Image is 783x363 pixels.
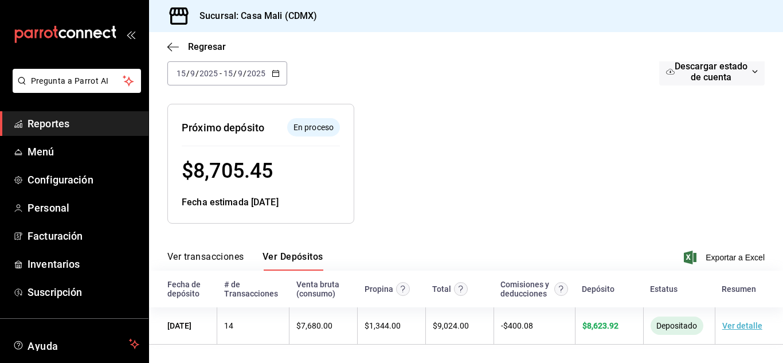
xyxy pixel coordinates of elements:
[167,41,226,52] button: Regresar
[243,69,246,78] span: /
[501,321,533,330] span: - $ 400.08
[287,118,340,136] div: El depósito aún no se ha enviado a tu cuenta bancaria.
[31,75,123,87] span: Pregunta a Parrot AI
[500,280,551,298] div: Comisiones y deducciones
[126,30,135,39] button: open_drawer_menu
[28,144,139,159] span: Menú
[28,228,139,244] span: Facturación
[28,337,124,351] span: Ayuda
[365,321,401,330] span: $ 1,344.00
[28,200,139,216] span: Personal
[233,69,237,78] span: /
[28,172,139,188] span: Configuración
[13,69,141,93] button: Pregunta a Parrot AI
[289,122,338,134] span: En proceso
[195,69,199,78] span: /
[554,282,568,296] svg: Contempla comisión de ventas y propinas, IVA, cancelaciones y devoluciones.
[659,58,765,85] button: Descargar estado de cuenta
[650,284,678,294] div: Estatus
[365,284,393,294] div: Propina
[582,284,614,294] div: Depósito
[220,69,222,78] span: -
[182,120,264,135] div: Próximo depósito
[167,251,323,271] div: navigation tabs
[454,282,468,296] svg: Este monto equivale al total de la venta más otros abonos antes de aplicar comisión e IVA.
[686,251,765,264] button: Exportar a Excel
[217,307,289,345] td: 14
[652,321,702,330] span: Depositado
[190,9,317,23] h3: Sucursal: Casa Mali (CDMX)
[182,196,340,209] div: Fecha estimada [DATE]
[722,284,756,294] div: Resumen
[263,251,323,271] button: Ver Depósitos
[190,69,195,78] input: --
[176,69,186,78] input: --
[224,280,283,298] div: # de Transacciones
[675,61,747,83] span: Descargar estado de cuenta
[8,83,141,95] a: Pregunta a Parrot AI
[186,69,190,78] span: /
[396,282,410,296] svg: Las propinas mostradas excluyen toda configuración de retención.
[433,321,469,330] span: $ 9,024.00
[296,321,332,330] span: $ 7,680.00
[246,69,266,78] input: ----
[582,321,618,330] span: $ 8,623.92
[167,280,210,298] div: Fecha de depósito
[167,251,244,271] button: Ver transacciones
[28,256,139,272] span: Inventarios
[432,284,451,294] div: Total
[28,116,139,131] span: Reportes
[182,159,273,183] span: $ 8,705.45
[149,307,217,345] td: [DATE]
[296,280,351,298] div: Venta bruta (consumo)
[223,69,233,78] input: --
[722,321,762,330] a: Ver detalle
[237,69,243,78] input: --
[188,41,226,52] span: Regresar
[651,317,703,335] div: El monto ha sido enviado a tu cuenta bancaria. Puede tardar en verse reflejado, según la entidad ...
[28,284,139,300] span: Suscripción
[199,69,218,78] input: ----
